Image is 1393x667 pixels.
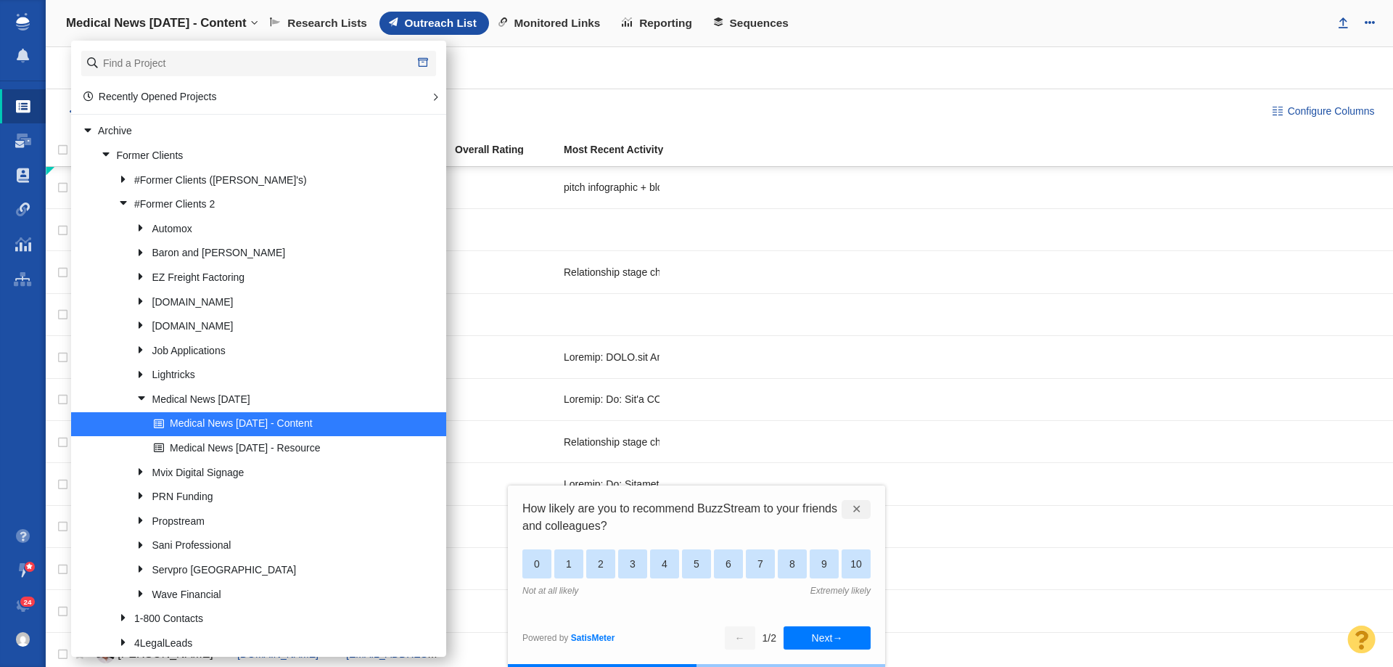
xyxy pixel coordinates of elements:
[730,17,789,30] span: Sequences
[810,584,871,597] div: Extremely likely
[133,559,416,581] a: Servpro [GEOGRAPHIC_DATA]
[133,486,416,509] a: PRN Funding
[78,120,416,143] a: Archive
[746,549,775,578] div: 7
[133,510,416,533] a: Propstream
[61,51,180,84] div: Websites
[133,462,416,484] a: Mvix Digital Signage
[564,266,757,279] span: Relationship stage changed to: Negotiating
[763,631,776,645] div: 1 / 2
[714,549,743,578] div: 6
[115,194,416,216] a: #Former Clients 2
[150,413,416,435] a: Medical News [DATE] - Content
[571,633,615,643] a: SatisMeter
[778,549,807,578] div: 8
[133,316,416,338] a: [DOMAIN_NAME]
[725,626,755,650] button: ←
[682,549,711,578] div: 5
[133,364,416,387] a: Lightricks
[16,632,30,647] img: e993f40ed236f6fe77e44067b7a36b31
[842,549,871,578] div: 10
[810,549,839,578] div: 9
[115,632,416,655] a: 4LegalLeads
[379,12,489,35] a: Outreach List
[115,169,416,192] a: #Former Clients ([PERSON_NAME]'s)
[564,144,671,155] div: Most Recent Activity
[20,597,36,607] span: 24
[618,549,647,578] div: 3
[564,181,718,194] span: pitch infographic + blog post detail
[586,549,615,578] div: 2
[639,17,692,30] span: Reporting
[287,17,367,30] span: Research Lists
[260,12,379,35] a: Research Lists
[133,242,416,265] a: Baron and [PERSON_NAME]
[842,500,871,519] div: ✕
[83,91,217,102] a: Recently Opened Projects
[522,500,842,535] span: How likely are you to recommend BuzzStream to your friends and colleagues?
[514,17,601,30] span: Monitored Links
[650,549,679,578] div: 4
[455,144,562,155] div: Overall Rating
[522,549,551,578] div: 0
[66,16,247,30] h4: Medical News [DATE] - Content
[237,648,319,660] a: [DOMAIN_NAME]
[522,631,615,645] div: Powered by
[455,144,562,157] a: Overall Rating
[612,12,704,35] a: Reporting
[489,12,613,35] a: Monitored Links
[115,608,416,631] a: 1-800 Contacts
[133,340,416,362] a: Job Applications
[61,99,144,124] button: Outreach
[784,626,871,650] button: Next→
[554,549,583,578] div: 1
[405,17,477,30] span: Outreach List
[1288,104,1375,119] span: Configure Columns
[1264,99,1383,124] button: Configure Columns
[133,266,416,289] a: EZ Freight Factoring
[97,144,416,167] a: Former Clients
[564,435,757,449] span: Relationship stage changed to: Negotiating
[81,51,436,76] input: Find a Project
[150,437,416,459] a: Medical News [DATE] - Resource
[704,12,801,35] a: Sequences
[522,584,578,597] div: Not at all likely
[133,535,416,557] a: Sani Professional
[16,13,29,30] img: buzzstream_logo_iconsimple.png
[133,388,416,411] a: Medical News [DATE]
[133,291,416,314] a: [DOMAIN_NAME]
[133,584,416,606] a: Wave Financial
[133,218,416,240] a: Automox
[346,648,601,660] a: [EMAIL_ADDRESS][PERSON_NAME][DOMAIN_NAME]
